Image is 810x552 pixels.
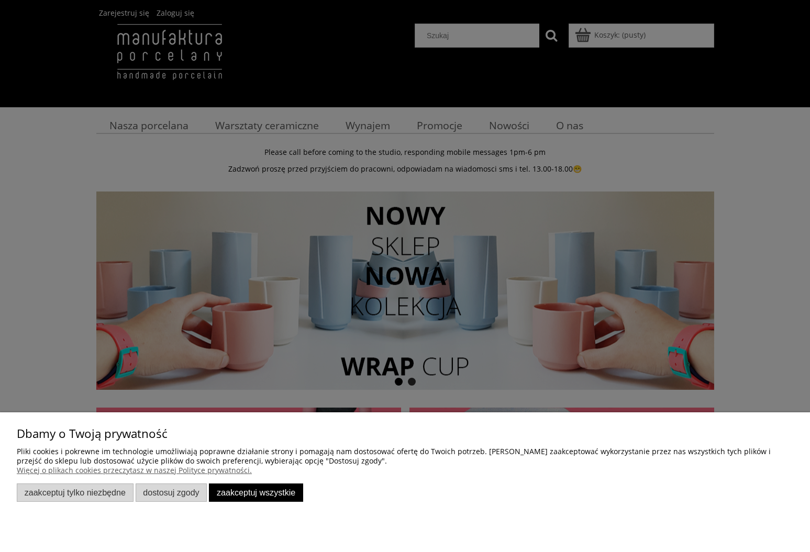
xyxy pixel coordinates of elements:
button: Zaakceptuj tylko niezbędne [17,483,134,502]
p: Pliki cookies i pokrewne im technologie umożliwiają poprawne działanie strony i pomagają nam dost... [17,447,793,466]
a: Więcej o plikach cookies przeczytasz w naszej Polityce prywatności. [17,465,252,475]
button: Dostosuj zgody [136,483,207,502]
p: Dbamy o Twoją prywatność [17,429,793,438]
button: Zaakceptuj wszystkie [209,483,303,502]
